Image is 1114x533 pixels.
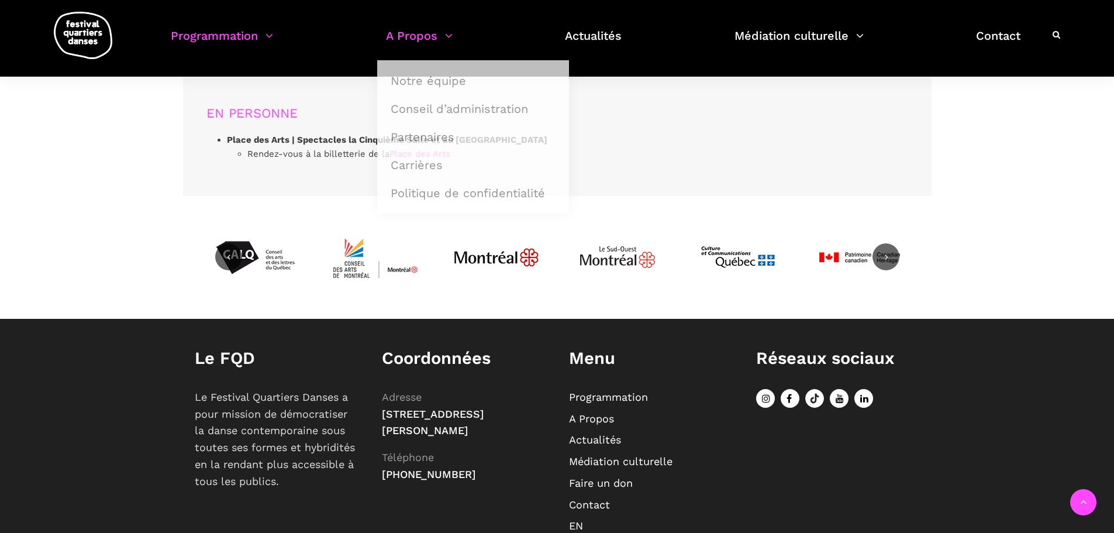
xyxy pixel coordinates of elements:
a: Conseil d’administration [384,95,563,122]
span: Adresse [382,391,422,403]
a: Faire un don [569,477,633,489]
a: Politique de confidentialité [384,180,563,207]
img: CMYK_Logo_CAMMontreal [332,214,419,301]
a: Programmation [569,391,648,403]
a: EN [569,520,583,532]
a: Notre équipe [384,67,563,94]
span: [PHONE_NUMBER] [382,468,476,480]
img: mccq-3-3 [694,214,782,301]
h1: Réseaux sociaux [756,348,920,369]
img: JPGnr_b [453,214,540,301]
img: patrimoinecanadien-01_0-4 [815,214,903,301]
img: Logo_Mtl_Le_Sud-Ouest.svg_ [574,214,661,301]
a: Partenaires [384,123,563,150]
a: Actualités [565,26,622,60]
span: [STREET_ADDRESS][PERSON_NAME] [382,408,484,437]
h1: Coordonnées [382,348,546,369]
a: Actualités [569,434,621,446]
h1: Le FQD [195,348,358,369]
img: Calq_noir [211,214,299,301]
a: Médiation culturelle [569,455,672,467]
strong: Place des Arts | Spectacles la Cinquième Salle et au [GEOGRAPHIC_DATA] [227,135,547,145]
a: Contact [569,498,610,511]
a: A Propos [569,412,614,425]
li: Rendez-vous à la billetterie de la [247,147,593,161]
a: Programmation [171,26,273,60]
span: Téléphone [382,451,434,463]
a: Médiation culturelle [734,26,864,60]
a: Carrières [384,152,563,178]
img: logo-fqd-med [54,12,112,59]
p: Le Festival Quartiers Danses a pour mission de démocratiser la danse contemporaine sous toutes se... [195,389,358,490]
span: EN PERSONNE [206,106,298,121]
a: A Propos [386,26,453,60]
a: Contact [976,26,1020,60]
h1: Menu [569,348,733,369]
